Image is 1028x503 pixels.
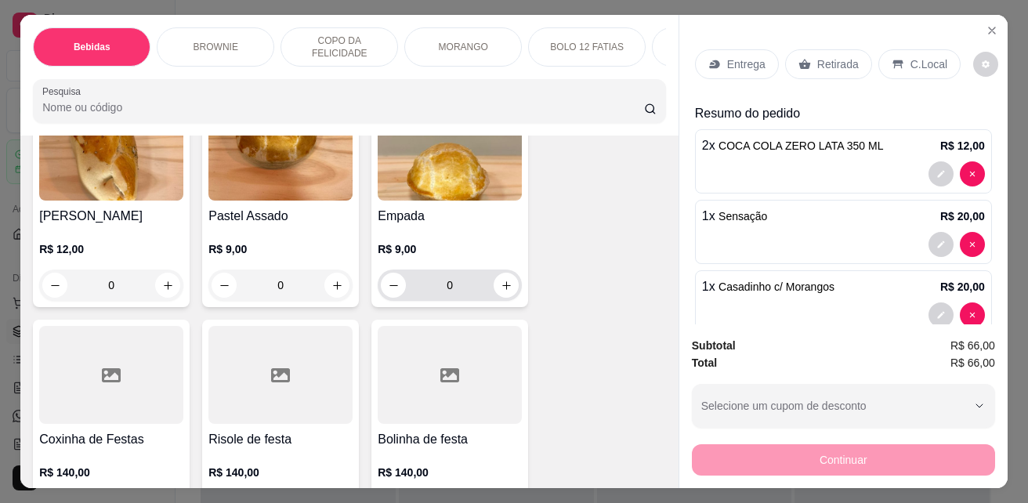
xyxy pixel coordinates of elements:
[208,103,353,201] img: product-image
[378,207,522,226] h4: Empada
[39,430,183,449] h4: Coxinha de Festas
[208,207,353,226] h4: Pastel Assado
[702,207,768,226] p: 1 x
[940,279,985,295] p: R$ 20,00
[39,207,183,226] h4: [PERSON_NAME]
[439,41,488,53] p: MORANGO
[979,18,1004,43] button: Close
[378,430,522,449] h4: Bolinha de festa
[42,85,86,98] label: Pesquisa
[702,136,884,155] p: 2 x
[695,104,992,123] p: Resumo do pedido
[692,384,995,428] button: Selecione um cupom de desconto
[910,56,947,72] p: C.Local
[960,232,985,257] button: decrease-product-quantity
[39,241,183,257] p: R$ 12,00
[155,273,180,298] button: increase-product-quantity
[194,41,238,53] p: BROWNIE
[692,356,717,369] strong: Total
[692,339,736,352] strong: Subtotal
[208,465,353,480] p: R$ 140,00
[973,52,998,77] button: decrease-product-quantity
[719,210,767,223] span: Sensação
[550,41,624,53] p: BOLO 12 FATIAS
[378,103,522,201] img: product-image
[39,465,183,480] p: R$ 140,00
[940,138,985,154] p: R$ 12,00
[950,354,995,371] span: R$ 66,00
[378,241,522,257] p: R$ 9,00
[960,161,985,186] button: decrease-product-quantity
[324,273,349,298] button: increase-product-quantity
[74,41,110,53] p: Bebidas
[494,273,519,298] button: increase-product-quantity
[928,302,954,327] button: decrease-product-quantity
[719,280,834,293] span: Casadinho c/ Morangos
[727,56,766,72] p: Entrega
[928,232,954,257] button: decrease-product-quantity
[960,302,985,327] button: decrease-product-quantity
[378,465,522,480] p: R$ 140,00
[212,273,237,298] button: decrease-product-quantity
[928,161,954,186] button: decrease-product-quantity
[702,277,834,296] p: 1 x
[950,337,995,354] span: R$ 66,00
[39,103,183,201] img: product-image
[42,100,644,115] input: Pesquisa
[294,34,385,60] p: COPO DA FELICIDADE
[42,273,67,298] button: decrease-product-quantity
[381,273,406,298] button: decrease-product-quantity
[719,139,883,152] span: COCA COLA ZERO LATA 350 ML
[208,430,353,449] h4: Risole de festa
[940,208,985,224] p: R$ 20,00
[817,56,859,72] p: Retirada
[208,241,353,257] p: R$ 9,00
